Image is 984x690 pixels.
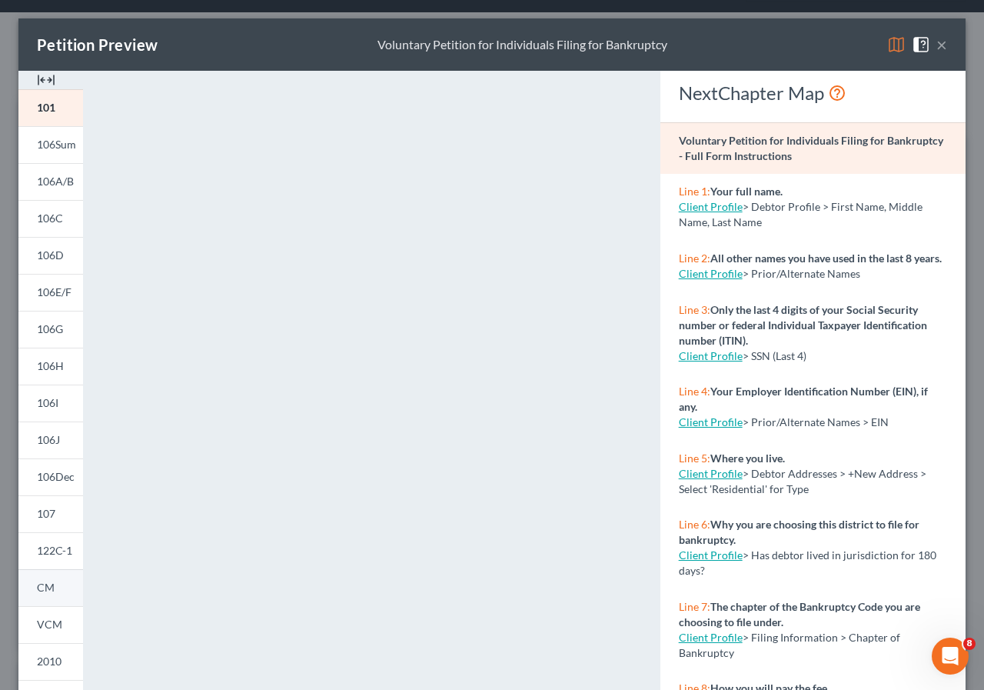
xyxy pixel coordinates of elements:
img: help-close-5ba153eb36485ed6c1ea00a893f15db1cb9b99d6cae46e1a8edb6c62d00a1a76.svg [912,35,930,54]
span: 106D [37,248,64,262]
strong: All other names you have used in the last 8 years. [710,252,942,265]
span: > Has debtor lived in jurisdiction for 180 days? [679,548,936,577]
strong: Voluntary Petition for Individuals Filing for Bankruptcy - Full Form Instructions [679,134,943,162]
a: Client Profile [679,467,743,480]
span: > Prior/Alternate Names > EIN [743,415,889,428]
button: × [936,35,947,54]
div: NextChapter Map [679,81,947,105]
span: > Filing Information > Chapter of Bankruptcy [679,631,900,659]
a: Client Profile [679,415,743,428]
a: Client Profile [679,631,743,644]
strong: Only the last 4 digits of your Social Security number or federal Individual Taxpayer Identificati... [679,303,927,347]
span: > Debtor Addresses > +New Address > Select 'Residential' for Type [679,467,926,495]
span: CM [37,581,55,594]
span: > Prior/Alternate Names [743,267,860,280]
div: Voluntary Petition for Individuals Filing for Bankruptcy [377,36,667,54]
strong: Why you are choosing this district to file for bankruptcy. [679,518,919,546]
span: > Debtor Profile > First Name, Middle Name, Last Name [679,200,922,228]
strong: Your full name. [710,185,783,198]
span: Line 5: [679,452,710,465]
span: 122C-1 [37,544,72,557]
a: 101 [18,89,83,126]
span: 106C [37,212,63,225]
strong: Your Employer Identification Number (EIN), if any. [679,385,928,413]
span: 106Dec [37,470,75,483]
a: 106G [18,311,83,348]
a: Client Profile [679,267,743,280]
a: 106J [18,422,83,458]
span: 106I [37,396,58,409]
div: Petition Preview [37,34,158,55]
span: > SSN (Last 4) [743,349,806,362]
span: 106E/F [37,285,71,298]
strong: Where you live. [710,452,785,465]
iframe: Intercom live chat [932,638,969,675]
img: map-eea8200ae884c6f1103ae1953ef3d486a96c86aabb227e865a55264e3737af1f.svg [887,35,906,54]
span: 2010 [37,655,61,668]
strong: The chapter of the Bankruptcy Code you are choosing to file under. [679,600,920,628]
span: 106G [37,322,63,335]
a: 106Sum [18,126,83,163]
span: 106Sum [37,138,76,151]
span: 8 [963,638,976,650]
a: 106C [18,200,83,237]
a: 2010 [18,643,83,680]
span: Line 2: [679,252,710,265]
a: 122C-1 [18,532,83,569]
a: Client Profile [679,548,743,562]
span: 107 [37,507,55,520]
a: 106E/F [18,274,83,311]
a: Client Profile [679,349,743,362]
span: Line 1: [679,185,710,198]
span: 106A/B [37,175,74,188]
a: Client Profile [679,200,743,213]
span: Line 4: [679,385,710,398]
a: VCM [18,606,83,643]
a: 106A/B [18,163,83,200]
span: Line 6: [679,518,710,531]
img: expand-e0f6d898513216a626fdd78e52531dac95497ffd26381d4c15ee2fc46db09dca.svg [37,71,55,89]
a: 106D [18,237,83,274]
span: 106J [37,433,60,446]
a: 106H [18,348,83,385]
span: 101 [37,101,55,114]
a: 107 [18,495,83,532]
span: VCM [37,618,62,631]
a: CM [18,569,83,606]
a: 106Dec [18,458,83,495]
span: Line 7: [679,600,710,613]
span: Line 3: [679,303,710,316]
a: 106I [18,385,83,422]
span: 106H [37,359,64,372]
